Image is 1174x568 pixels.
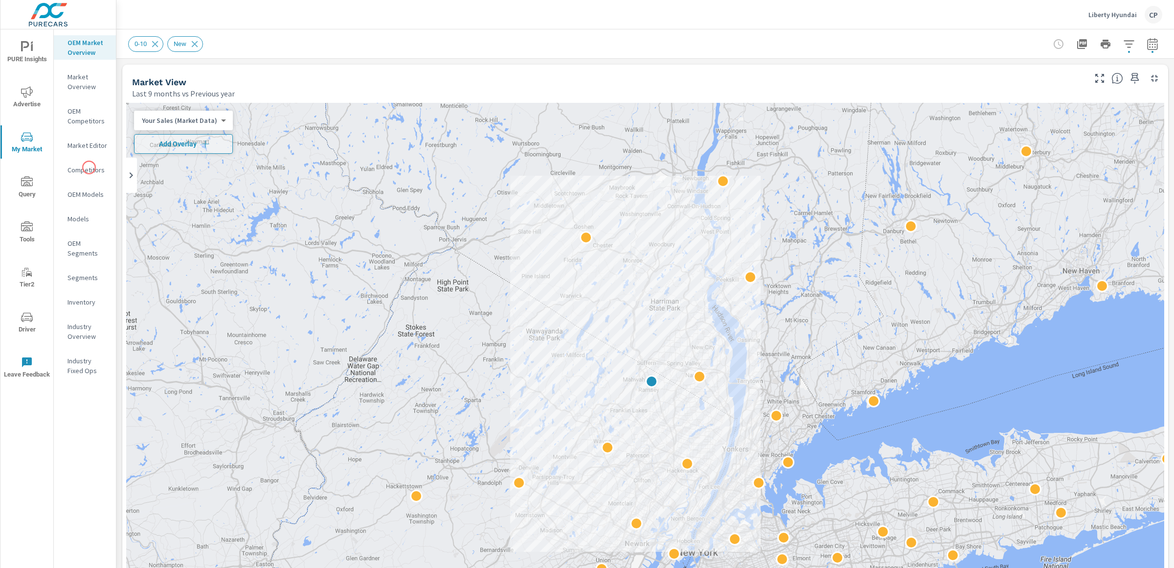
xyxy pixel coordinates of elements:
[167,36,203,52] div: New
[68,356,108,376] p: Industry Fixed Ops
[54,104,116,128] div: OEM Competitors
[68,297,108,307] p: Inventory
[128,36,163,52] div: 0-10
[1119,34,1139,54] button: Apply Filters
[142,116,217,125] p: Your Sales (Market Data)
[68,106,108,126] p: OEM Competitors
[1088,10,1137,19] p: Liberty Hyundai
[54,354,116,378] div: Industry Fixed Ops
[1145,6,1162,24] div: CP
[3,131,50,155] span: My Market
[1143,34,1162,54] button: Select Date Range
[1111,72,1123,84] span: Find the biggest opportunities in your market for your inventory. Understand by postal code where...
[3,266,50,290] span: Tier2
[68,214,108,224] p: Models
[54,35,116,60] div: OEM Market Overview
[3,41,50,65] span: PURE Insights
[54,138,116,153] div: Market Editor
[3,176,50,200] span: Query
[54,212,116,226] div: Models
[68,72,108,92] p: Market Overview
[68,238,108,258] p: OEM Segments
[1092,71,1107,86] button: Make Fullscreen
[54,295,116,309] div: Inventory
[134,134,233,154] button: Add Overlay
[1147,71,1162,86] button: Minimize Widget
[138,139,228,149] span: Add Overlay
[0,29,53,390] div: nav menu
[3,311,50,335] span: Driver
[54,163,116,177] div: Competitors
[54,319,116,344] div: Industry Overview
[54,236,116,260] div: OEM Segments
[129,40,153,47] span: 0-10
[68,273,108,283] p: Segments
[68,38,108,57] p: OEM Market Overview
[54,187,116,202] div: OEM Models
[1072,34,1092,54] button: "Export Report to PDF"
[68,189,108,199] p: OEM Models
[54,270,116,285] div: Segments
[68,322,108,341] p: Industry Overview
[3,221,50,245] span: Tools
[54,70,116,94] div: Market Overview
[168,40,192,47] span: New
[132,88,235,99] p: Last 9 months vs Previous year
[1096,34,1115,54] button: Print Report
[132,77,186,87] h5: Market View
[68,141,108,150] p: Market Editor
[68,165,108,175] p: Competitors
[1127,71,1143,86] span: Save this to your personalized report
[3,356,50,380] span: Leave Feedback
[134,116,225,125] div: Your Sales (Market Data)
[3,86,50,110] span: Advertise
